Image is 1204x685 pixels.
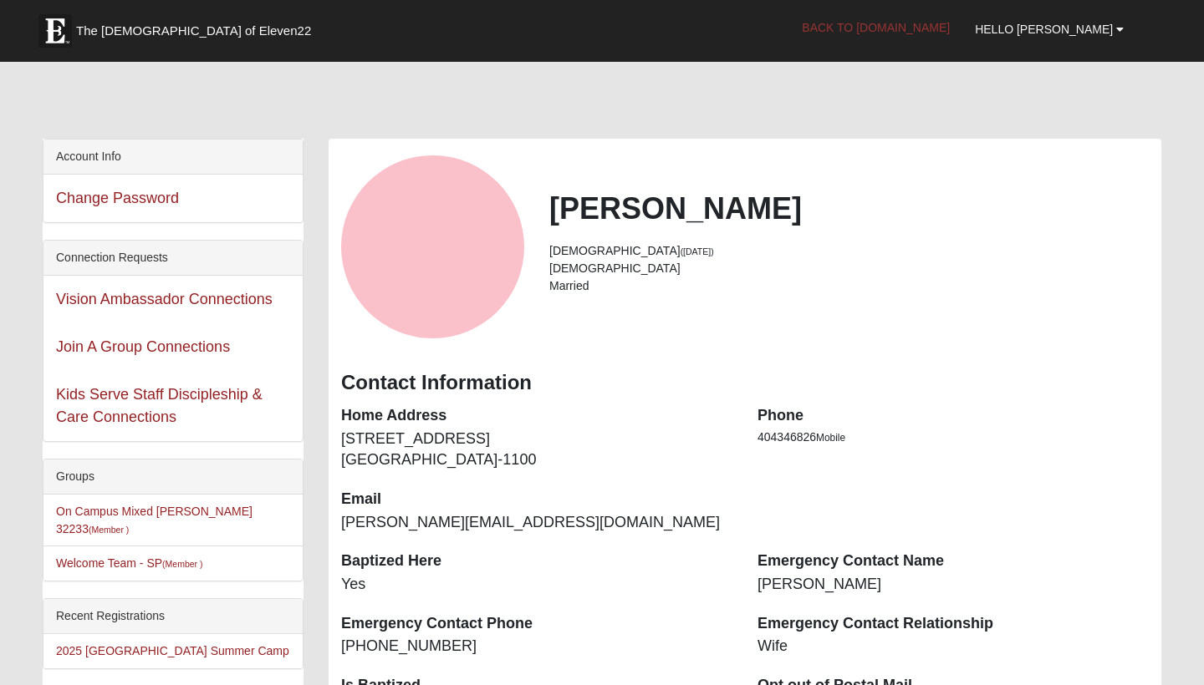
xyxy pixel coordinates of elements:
h2: [PERSON_NAME] [549,190,1149,226]
dd: [PERSON_NAME][EMAIL_ADDRESS][DOMAIN_NAME] [341,512,732,534]
span: The [DEMOGRAPHIC_DATA] of Eleven22 [76,23,311,39]
dd: [PERSON_NAME] [758,574,1149,596]
a: 2025 [GEOGRAPHIC_DATA] Summer Camp [56,644,289,657]
a: Join A Group Connections [56,338,230,355]
dd: Wife [758,636,1149,657]
a: View Fullsize Photo [341,155,524,338]
dt: Emergency Contact Phone [341,613,732,635]
li: Married [549,277,1149,295]
a: Kids Serve Staff Discipleship & Care Connections [56,386,263,425]
dd: [PHONE_NUMBER] [341,636,732,657]
dt: Emergency Contact Name [758,551,1149,572]
a: The [DEMOGRAPHIC_DATA] of Eleven22 [30,6,365,48]
a: Change Password [56,190,179,206]
small: ([DATE]) [681,246,714,256]
a: Welcome Team - SP(Member ) [56,556,203,570]
span: Mobile [816,432,845,444]
small: (Member ) [89,525,129,535]
dd: Yes [341,574,732,596]
li: 404346826 [758,429,1149,446]
h3: Contact Information [341,371,1149,395]
dt: Phone [758,405,1149,427]
dd: [STREET_ADDRESS] [GEOGRAPHIC_DATA]-1100 [341,429,732,471]
a: Hello [PERSON_NAME] [962,8,1136,50]
small: (Member ) [162,559,202,569]
li: [DEMOGRAPHIC_DATA] [549,242,1149,260]
div: Connection Requests [43,241,303,276]
li: [DEMOGRAPHIC_DATA] [549,260,1149,277]
div: Groups [43,459,303,495]
dt: Home Address [341,405,732,427]
a: On Campus Mixed [PERSON_NAME] 32233(Member ) [56,505,253,535]
dt: Emergency Contact Relationship [758,613,1149,635]
div: Account Info [43,140,303,175]
img: Eleven22 logo [38,14,72,48]
dt: Baptized Here [341,551,732,572]
a: Vision Ambassador Connections [56,291,273,307]
a: Back to [DOMAIN_NAME] [789,7,962,48]
span: Hello [PERSON_NAME] [975,23,1113,36]
dt: Email [341,489,732,510]
div: Recent Registrations [43,599,303,634]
